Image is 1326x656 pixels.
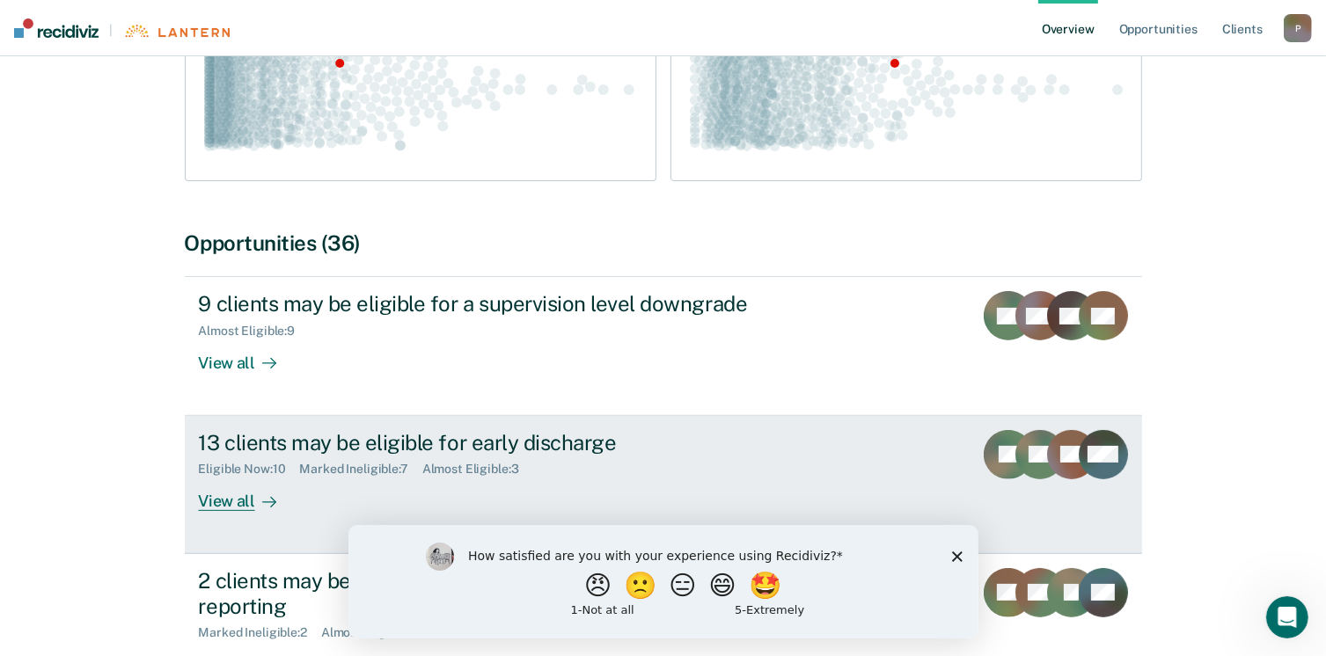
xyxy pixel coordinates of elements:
div: 13 clients may be eligible for early discharge [199,430,817,456]
a: | [14,18,230,38]
div: Almost Eligible : 9 [199,324,310,339]
div: View all [199,477,297,511]
div: Swarm plot of all absconder warrant rates in the state for ALL caseloads, highlighting values of ... [200,11,641,166]
div: Swarm plot of all incarceration rates in the state for ALL caseloads, highlighting values of 60.5... [685,11,1127,166]
img: Recidiviz [14,18,99,38]
div: Marked Ineligible : 7 [299,462,421,477]
a: 13 clients may be eligible for early dischargeEligible Now:10Marked Ineligible:7Almost Eligible:3... [185,416,1142,554]
span: | [99,23,123,38]
div: Marked Ineligible : 2 [199,625,321,640]
button: P [1284,14,1312,42]
a: 9 clients may be eligible for a supervision level downgradeAlmost Eligible:9View all [185,276,1142,415]
div: Eligible Now : 10 [199,462,300,477]
div: Opportunities (36) [185,230,1142,256]
iframe: Survey by Kim from Recidiviz [348,525,978,638]
img: Lantern [123,25,230,38]
div: 9 clients may be eligible for a supervision level downgrade [199,291,817,317]
div: Almost Eligible : 2 [321,625,431,640]
div: Almost Eligible : 3 [422,462,533,477]
div: View all [199,339,297,373]
iframe: Intercom live chat [1266,596,1308,638]
div: 2 clients may be eligible for downgrade to a minimum telephone reporting [199,568,817,619]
